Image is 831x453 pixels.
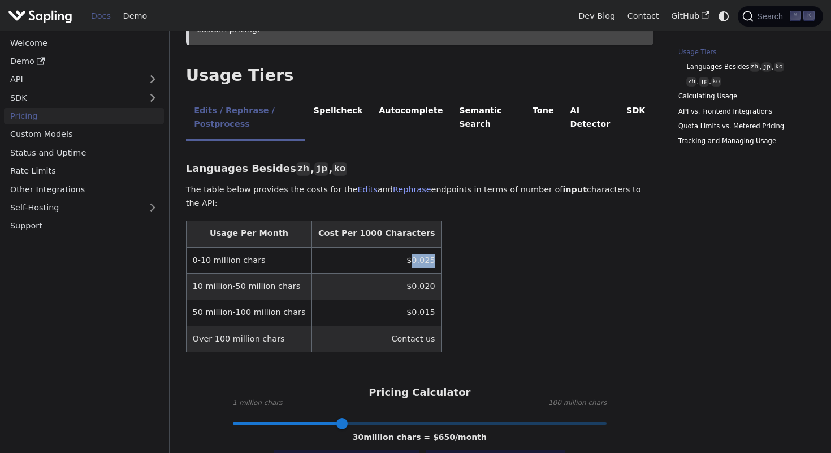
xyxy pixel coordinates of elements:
button: Search (Command+K) [738,6,823,27]
h3: Languages Besides , , [186,162,653,175]
h2: Usage Tiers [186,66,653,86]
a: Sapling.ai [8,8,76,24]
a: Pricing [4,108,164,124]
button: Expand sidebar category 'SDK' [141,89,164,106]
code: zh [296,162,310,176]
li: SDK [618,96,653,141]
td: $0.015 [312,300,442,326]
kbd: K [803,11,815,21]
a: Languages Besideszh,jp,ko [686,62,806,72]
a: Quota Limits vs. Metered Pricing [678,121,811,132]
code: jp [761,62,772,72]
code: ko [774,62,784,72]
a: Contact [621,7,665,25]
a: Tracking and Managing Usage [678,136,811,146]
code: zh [750,62,760,72]
a: Demo [117,7,153,25]
span: 1 million chars [233,398,283,409]
a: API vs. Frontend Integrations [678,106,811,117]
a: Usage Tiers [678,47,811,58]
li: Autocomplete [371,96,451,141]
td: 0-10 million chars [186,247,311,274]
img: Sapling.ai [8,8,72,24]
td: Contact us [312,326,442,352]
td: $0.025 [312,247,442,274]
a: Status and Uptime [4,144,164,161]
a: Rephrase [393,185,431,194]
li: Spellcheck [305,96,371,141]
a: Custom Models [4,126,164,143]
a: Edits [358,185,378,194]
button: Switch between dark and light mode (currently system mode) [716,8,732,24]
code: jp [314,162,328,176]
a: Rate Limits [4,163,164,179]
td: $0.020 [312,274,442,300]
a: Dev Blog [572,7,621,25]
h3: Pricing Calculator [369,386,470,399]
code: jp [699,77,709,87]
span: 30 million chars = $ 650 /month [353,433,487,442]
a: Calculating Usage [678,91,811,102]
li: Semantic Search [451,96,525,141]
button: Expand sidebar category 'API' [141,71,164,88]
a: GitHub [665,7,715,25]
td: 10 million-50 million chars [186,274,311,300]
a: Welcome [4,34,164,51]
th: Usage Per Month [186,221,311,247]
li: Edits / Rephrase / Postprocess [186,96,305,141]
a: Self-Hosting [4,200,164,216]
a: Demo [4,53,164,70]
a: Docs [85,7,117,25]
p: The table below provides the costs for the and endpoints in terms of number of characters to the ... [186,183,653,210]
code: zh [686,77,696,87]
th: Cost Per 1000 Characters [312,221,442,247]
li: AI Detector [562,96,618,141]
a: Other Integrations [4,181,164,197]
span: Search [754,12,790,21]
code: ko [711,77,721,87]
a: SDK [4,89,141,106]
code: ko [332,162,347,176]
a: Support [4,218,164,234]
td: Over 100 million chars [186,326,311,352]
span: 100 million chars [548,398,607,409]
kbd: ⌘ [790,11,801,21]
strong: input [562,185,587,194]
td: 50 million-100 million chars [186,300,311,326]
a: zh,jp,ko [686,76,806,87]
li: Tone [525,96,562,141]
a: API [4,71,141,88]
